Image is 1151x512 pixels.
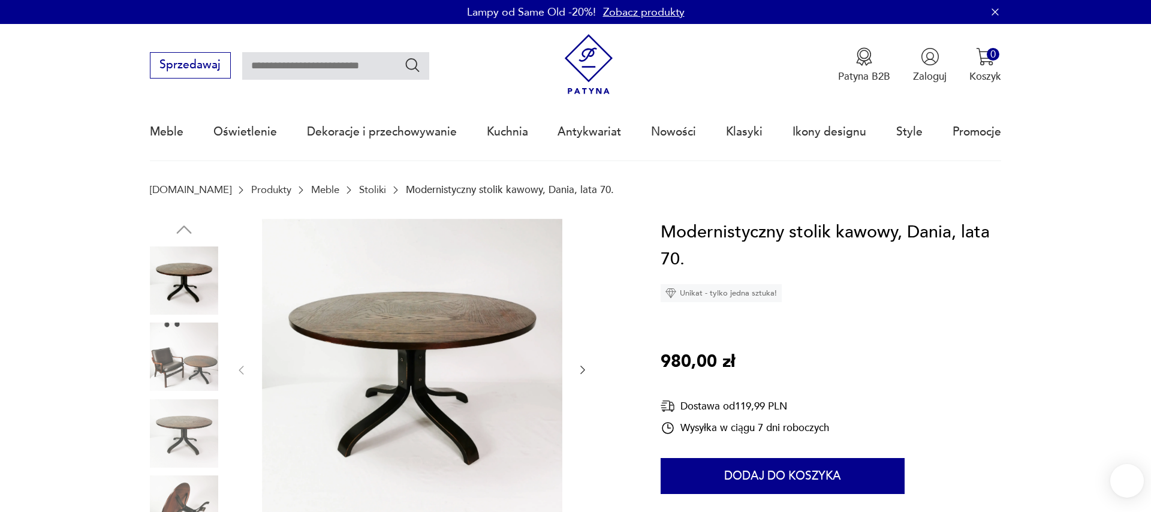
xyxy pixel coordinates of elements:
[559,34,619,95] img: Patyna - sklep z meblami i dekoracjami vintage
[251,184,291,195] a: Produkty
[359,184,386,195] a: Stoliki
[896,104,923,159] a: Style
[1110,464,1144,498] iframe: Smartsupp widget button
[661,458,905,494] button: Dodaj do koszyka
[487,104,528,159] a: Kuchnia
[726,104,763,159] a: Klasyki
[307,104,457,159] a: Dekoracje i przechowywanie
[150,104,183,159] a: Meble
[976,47,995,66] img: Ikona koszyka
[661,348,735,376] p: 980,00 zł
[661,399,829,414] div: Dostawa od 119,99 PLN
[404,56,421,74] button: Szukaj
[467,5,596,20] p: Lampy od Same Old -20%!
[838,47,890,83] button: Patyna B2B
[921,47,939,66] img: Ikonka użytkownika
[558,104,621,159] a: Antykwariat
[855,47,873,66] img: Ikona medalu
[661,421,829,435] div: Wysyłka w ciągu 7 dni roboczych
[661,399,675,414] img: Ikona dostawy
[651,104,696,159] a: Nowości
[969,47,1001,83] button: 0Koszyk
[150,184,231,195] a: [DOMAIN_NAME]
[213,104,277,159] a: Oświetlenie
[406,184,614,195] p: Modernistyczny stolik kawowy, Dania, lata 70.
[150,246,218,315] img: Zdjęcie produktu Modernistyczny stolik kawowy, Dania, lata 70.
[838,47,890,83] a: Ikona medaluPatyna B2B
[150,323,218,391] img: Zdjęcie produktu Modernistyczny stolik kawowy, Dania, lata 70.
[913,70,947,83] p: Zaloguj
[969,70,1001,83] p: Koszyk
[665,288,676,299] img: Ikona diamentu
[793,104,866,159] a: Ikony designu
[150,61,231,71] a: Sprzedawaj
[603,5,685,20] a: Zobacz produkty
[987,48,999,61] div: 0
[913,47,947,83] button: Zaloguj
[150,52,231,79] button: Sprzedawaj
[838,70,890,83] p: Patyna B2B
[150,399,218,468] img: Zdjęcie produktu Modernistyczny stolik kawowy, Dania, lata 70.
[661,284,782,302] div: Unikat - tylko jedna sztuka!
[953,104,1001,159] a: Promocje
[661,219,1001,273] h1: Modernistyczny stolik kawowy, Dania, lata 70.
[311,184,339,195] a: Meble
